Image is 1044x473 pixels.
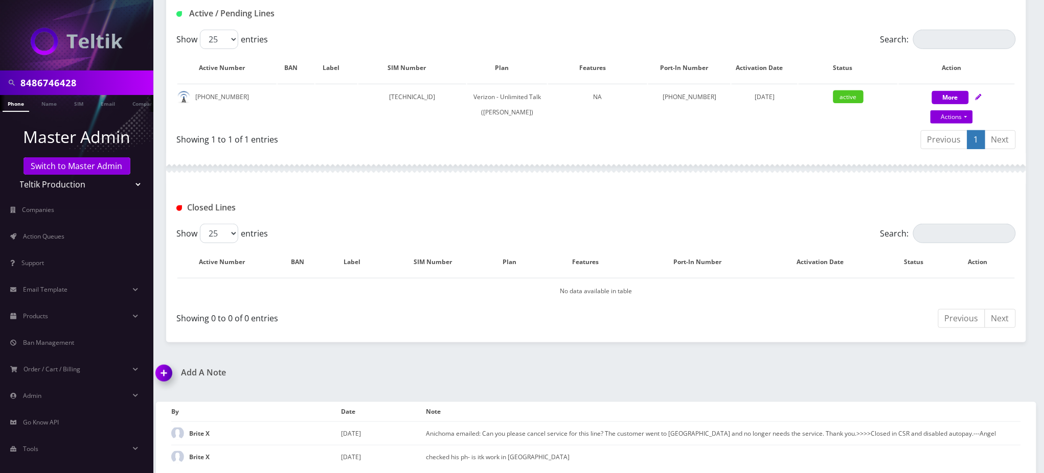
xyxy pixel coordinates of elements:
th: Note [426,402,1021,421]
a: Company [127,95,162,111]
h1: Closed Lines [176,203,446,212]
a: Phone [3,95,29,112]
th: Status: activate to sort column ascending [888,247,951,277]
label: Search: [880,224,1016,243]
span: Tools [23,444,38,453]
span: Go Know API [23,418,59,427]
input: Search: [913,30,1016,49]
span: Order / Cart / Billing [24,365,81,373]
img: Closed Lines [176,205,182,211]
h1: Active / Pending Lines [176,9,446,18]
div: Showing 0 to 0 of 0 entries [176,308,588,324]
strong: Brite X [189,453,210,461]
th: Activation Date: activate to sort column ascending [765,247,886,277]
th: Status: activate to sort column ascending [799,53,898,83]
span: Admin [23,391,41,400]
input: Search: [913,224,1016,243]
th: Features: activate to sort column ascending [548,53,647,83]
span: Companies [22,205,55,214]
span: Email Template [23,285,67,294]
span: Action Queues [23,232,64,241]
img: Active / Pending Lines [176,11,182,17]
span: Products [23,312,48,320]
span: active [833,90,864,103]
button: More [932,91,969,104]
td: [PHONE_NUMBER] [177,84,277,125]
img: Teltik Production [31,28,123,55]
th: Label: activate to sort column ascending [329,247,386,277]
strong: Brite X [189,429,210,438]
th: Features: activate to sort column ascending [541,247,640,277]
th: Date [341,402,426,421]
td: Verizon - Unlimited Talk ([PERSON_NAME]) [467,84,547,125]
th: Action : activate to sort column ascending [951,247,1015,277]
a: Email [96,95,120,111]
th: BAN: activate to sort column ascending [278,247,328,277]
span: [DATE] [755,92,775,101]
th: Plan: activate to sort column ascending [467,53,547,83]
span: Support [21,258,44,267]
select: Showentries [200,30,238,49]
th: Active Number: activate to sort column ascending [177,53,277,83]
th: Port-In Number: activate to sort column ascending [648,53,731,83]
select: Showentries [200,224,238,243]
a: Previous [938,309,985,328]
th: Action: activate to sort column ascending [899,53,1015,83]
label: Show entries [176,30,268,49]
th: Activation Date: activate to sort column ascending [732,53,798,83]
td: Anichoma emailed: Can you please cancel service for this line? The customer went to [GEOGRAPHIC_D... [426,421,1021,445]
span: Ban Management [23,338,74,347]
td: NA [548,84,647,125]
div: Showing 1 to 1 of 1 entries [176,129,588,146]
td: [TECHNICAL_ID] [358,84,466,125]
th: Port-In Number: activate to sort column ascending [642,247,764,277]
a: Switch to Master Admin [24,157,130,175]
th: SIM Number: activate to sort column ascending [358,53,466,83]
label: Search: [880,30,1016,49]
th: Label: activate to sort column ascending [315,53,357,83]
td: [PHONE_NUMBER] [648,84,731,125]
a: Actions [930,110,973,124]
a: SIM [69,95,88,111]
td: No data available in table [177,278,1015,304]
label: Show entries [176,224,268,243]
a: Add A Note [156,368,588,377]
td: [DATE] [341,445,426,468]
td: [DATE] [341,421,426,445]
a: Name [36,95,62,111]
th: SIM Number: activate to sort column ascending [387,247,489,277]
th: BAN: activate to sort column ascending [278,53,314,83]
a: 1 [967,130,985,149]
input: Search in Company [20,73,151,92]
a: Next [985,309,1016,328]
th: Active Number: activate to sort column descending [177,247,277,277]
td: checked his ph- is itk work in [GEOGRAPHIC_DATA] [426,445,1021,468]
img: default.png [177,91,190,104]
th: Plan: activate to sort column ascending [490,247,540,277]
a: Next [985,130,1016,149]
th: By [171,402,341,421]
a: Previous [921,130,968,149]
